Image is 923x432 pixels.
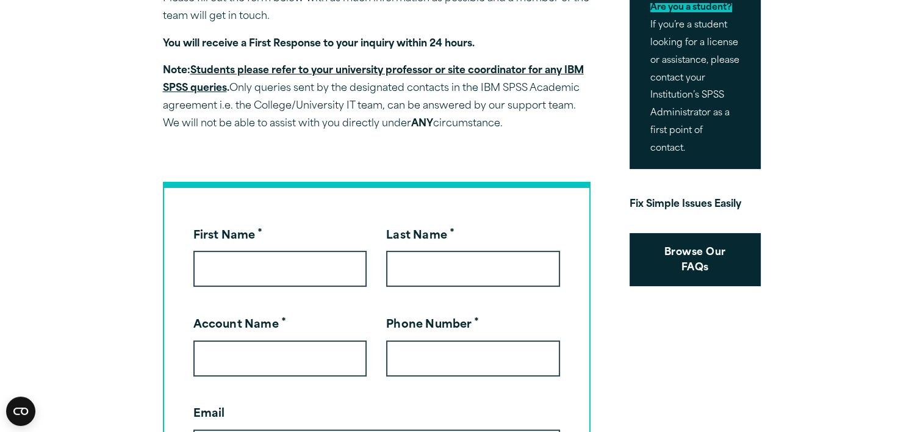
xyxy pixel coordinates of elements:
[630,233,761,286] a: Browse Our FAQs
[163,39,475,49] strong: You will receive a First Response to your inquiry within 24 hours.
[6,397,35,426] button: Open CMP widget
[163,66,584,93] strong: Note: .
[163,62,591,132] p: Only queries sent by the designated contacts in the IBM SPSS Academic agreement i.e. the College/...
[630,196,761,214] p: Fix Simple Issues Easily
[193,409,225,420] label: Email
[386,320,479,331] label: Phone Number
[650,3,732,12] mark: Are you a student?
[193,320,286,331] label: Account Name
[193,231,263,242] label: First Name
[411,119,433,129] strong: ANY
[163,66,584,93] u: Students please refer to your university professor or site coordinator for any IBM SPSS queries
[386,231,454,242] label: Last Name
